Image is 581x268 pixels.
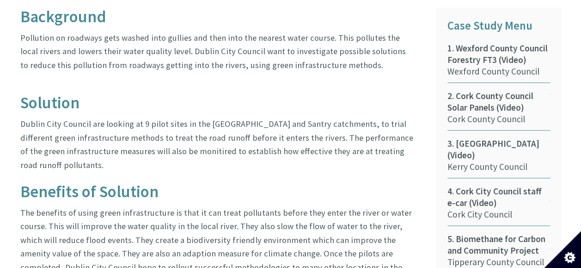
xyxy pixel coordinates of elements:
h2: Benefits of Solution [20,183,415,201]
span: 5. Biomethane for Carbon and Community Project [447,233,550,256]
a: 2. Cork County Council Solar Panels (Video)Cork County Council [447,90,550,131]
p: Dublin City Council are looking at 9 pilot sites in the [GEOGRAPHIC_DATA] and Santry catchments, ... [20,117,415,172]
button: Set cookie preferences [544,231,581,268]
p: Pollution on roadways gets washed into gullies and then into the nearest water course. This pollu... [20,31,415,72]
a: 4. Cork City Council staff e-car (Video)Cork City Council [447,186,550,226]
p: Case Study Menu [447,17,550,35]
h2: Solution [20,94,415,112]
a: 1. Wexford County Council Forestry FT3 (Video)Wexford County Council [447,43,550,83]
span: 4. Cork City Council staff e-car (Video) [447,186,550,209]
span: 1. Wexford County Council Forestry FT3 (Video) [447,43,550,66]
span: 3. [GEOGRAPHIC_DATA] (Video) [447,138,550,161]
h2: Background [20,8,415,26]
a: 3. [GEOGRAPHIC_DATA] (Video)Kerry County Council [447,138,550,178]
span: 2. Cork County Council Solar Panels (Video) [447,90,550,113]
